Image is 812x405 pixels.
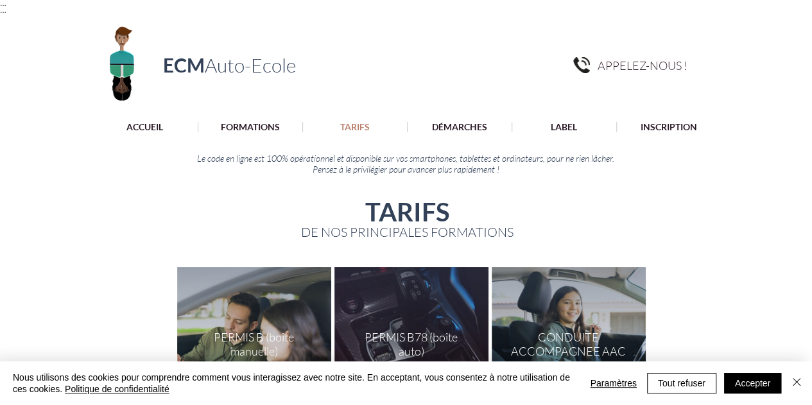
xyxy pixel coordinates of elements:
[573,57,590,73] img: pngegg.png
[752,345,812,405] iframe: Wix Chat
[334,122,376,132] p: TARIFS
[590,374,636,393] span: Paramètres
[426,122,494,132] p: DÉMARCHES
[789,374,804,390] img: Fermer
[198,122,302,133] a: FORMATIONS
[634,122,704,132] p: INSCRIPTION
[197,153,614,164] span: Le code en ligne est 100% opérationnel et disponible sur vos smartphones, tablettes et ordinateur...
[407,122,512,133] a: DÉMARCHES
[163,53,205,76] span: ECM
[163,53,296,76] a: ECMAuto-Ecole
[598,57,700,73] a: APPELEZ-NOUS !
[301,224,514,240] span: DE NOS PRINCIPALES FORMATIONS
[302,122,407,133] a: TARIFS
[647,373,716,393] button: Tout refuser
[544,122,583,132] p: LABEL
[365,196,449,227] span: TARIFS
[616,122,721,133] a: INSCRIPTION
[598,58,687,73] span: APPELEZ-NOUS !
[214,122,286,132] p: FORMATIONS
[724,373,781,393] button: Accepter
[65,384,169,394] a: Politique de confidentialité
[512,122,616,133] a: LABEL
[13,372,574,395] span: Nous utilisons des cookies pour comprendre comment vous interagissez avec notre site. En acceptan...
[91,19,152,105] img: Logo ECM en-tête.png
[313,164,499,175] span: Pensez à le privilégier pour avancer plus rapidement !
[205,53,296,77] span: Auto-Ecole
[789,372,804,395] button: Fermer
[120,122,169,132] p: ACCUEIL
[92,122,198,133] a: ACCUEIL
[92,121,721,133] nav: Site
